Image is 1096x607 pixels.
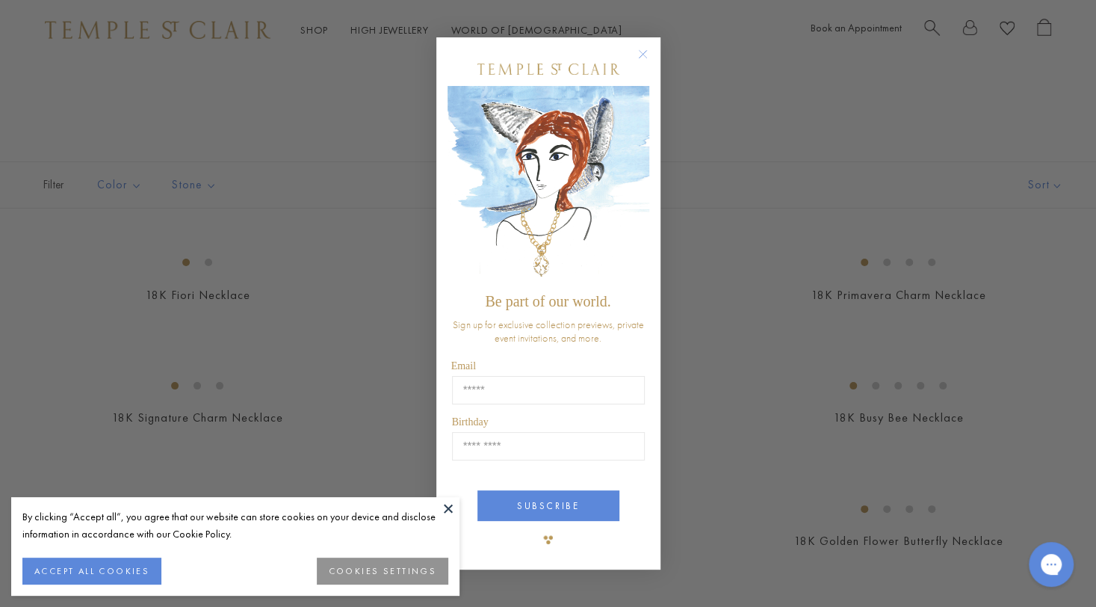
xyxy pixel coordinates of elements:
span: Birthday [452,416,489,428]
img: c4a9eb12-d91a-4d4a-8ee0-386386f4f338.jpeg [448,86,649,286]
img: TSC [533,525,563,555]
div: By clicking “Accept all”, you agree that our website can store cookies on your device and disclos... [22,508,448,543]
span: Email [451,360,476,372]
button: ACCEPT ALL COOKIES [22,558,161,585]
button: Close dialog [641,52,660,71]
img: Temple St. Clair [477,64,619,75]
button: SUBSCRIBE [477,490,619,521]
button: COOKIES SETTINGS [317,558,448,585]
span: Be part of our world. [485,293,610,309]
input: Email [452,376,645,404]
span: Sign up for exclusive collection previews, private event invitations, and more. [453,318,644,345]
iframe: Gorgias live chat messenger [1021,537,1081,592]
